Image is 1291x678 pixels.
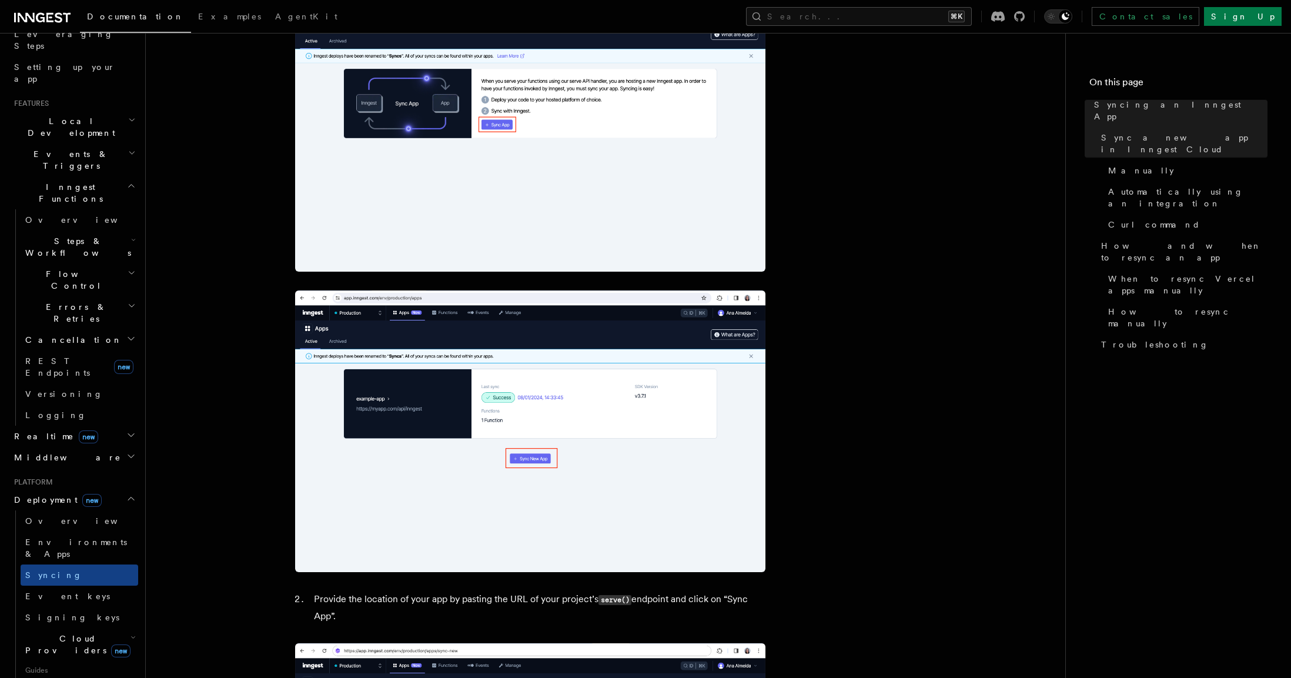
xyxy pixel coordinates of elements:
[82,494,102,507] span: new
[21,383,138,405] a: Versioning
[21,633,131,656] span: Cloud Providers
[1103,301,1267,334] a: How to resync manually
[25,613,119,622] span: Signing keys
[21,510,138,532] a: Overview
[21,329,138,350] button: Cancellation
[1108,273,1267,296] span: When to resync Vercel apps manually
[275,12,337,21] span: AgentKit
[9,426,138,447] button: Realtimenew
[1103,214,1267,235] a: Curl command
[310,591,765,624] li: Provide the location of your app by pasting the URL of your project’s endpoint and click on “Sync...
[1101,132,1267,155] span: Sync a new app in Inngest Cloud
[746,7,972,26] button: Search...⌘K
[114,360,133,374] span: new
[1204,7,1282,26] a: Sign Up
[21,209,138,231] a: Overview
[1092,7,1199,26] a: Contact sales
[198,12,261,21] span: Examples
[1096,334,1267,355] a: Troubleshooting
[9,176,138,209] button: Inngest Functions
[9,143,138,176] button: Events & Triggers
[25,592,110,601] span: Event keys
[1103,268,1267,301] a: When to resync Vercel apps manually
[21,405,138,426] a: Logging
[598,595,631,605] code: serve()
[111,644,131,657] span: new
[87,12,184,21] span: Documentation
[21,586,138,607] a: Event keys
[1044,9,1072,24] button: Toggle dark mode
[21,565,138,586] a: Syncing
[295,290,765,572] img: Inngest Cloud screen with sync new app button when you have apps synced
[1108,186,1267,209] span: Automatically using an integration
[21,532,138,565] a: Environments & Apps
[25,215,146,225] span: Overview
[9,209,138,426] div: Inngest Functions
[21,263,138,296] button: Flow Control
[9,494,102,506] span: Deployment
[21,296,138,329] button: Errors & Retries
[25,570,82,580] span: Syncing
[25,356,90,378] span: REST Endpoints
[9,447,138,468] button: Middleware
[21,607,138,628] a: Signing keys
[21,235,131,259] span: Steps & Workflows
[1096,127,1267,160] a: Sync a new app in Inngest Cloud
[25,410,86,420] span: Logging
[21,628,138,661] button: Cloud Providersnew
[21,334,122,346] span: Cancellation
[268,4,345,32] a: AgentKit
[9,115,128,139] span: Local Development
[21,301,128,325] span: Errors & Retries
[9,24,138,56] a: Leveraging Steps
[1096,235,1267,268] a: How and when to resync an app
[948,11,965,22] kbd: ⌘K
[191,4,268,32] a: Examples
[9,181,127,205] span: Inngest Functions
[9,56,138,89] a: Setting up your app
[25,516,146,526] span: Overview
[9,430,98,442] span: Realtime
[21,350,138,383] a: REST Endpointsnew
[1094,99,1267,122] span: Syncing an Inngest App
[9,148,128,172] span: Events & Triggers
[9,99,49,108] span: Features
[1103,160,1267,181] a: Manually
[25,537,127,559] span: Environments & Apps
[1089,75,1267,94] h4: On this page
[1108,306,1267,329] span: How to resync manually
[9,477,53,487] span: Platform
[1108,219,1200,231] span: Curl command
[9,489,138,510] button: Deploymentnew
[79,430,98,443] span: new
[1108,165,1174,176] span: Manually
[21,268,128,292] span: Flow Control
[1089,94,1267,127] a: Syncing an Inngest App
[1101,339,1209,350] span: Troubleshooting
[25,389,103,399] span: Versioning
[1103,181,1267,214] a: Automatically using an integration
[9,452,121,463] span: Middleware
[9,111,138,143] button: Local Development
[1101,240,1267,263] span: How and when to resync an app
[21,231,138,263] button: Steps & Workflows
[80,4,191,33] a: Documentation
[14,62,115,84] span: Setting up your app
